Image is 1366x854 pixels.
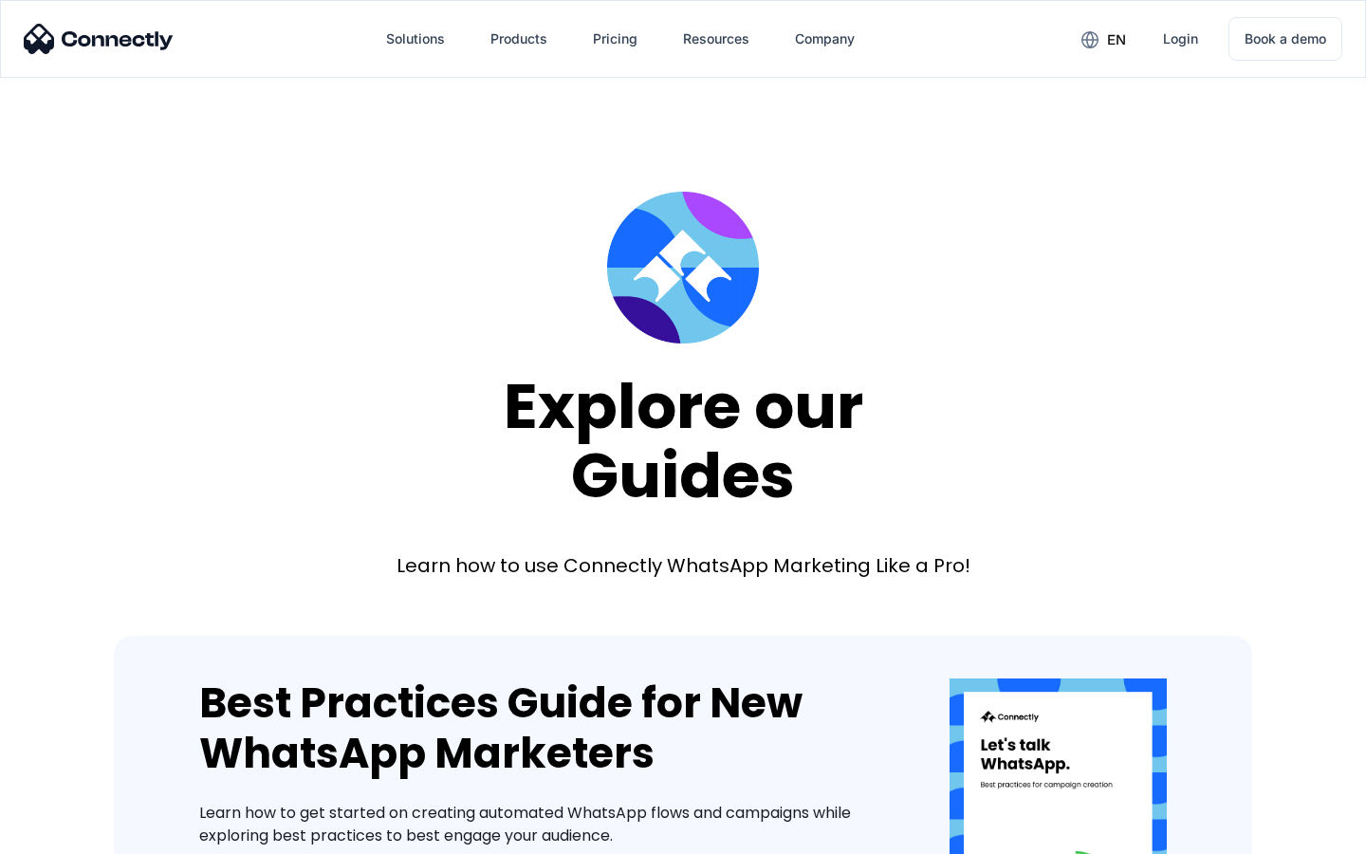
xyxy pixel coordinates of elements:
[24,24,174,54] img: Connectly Logo
[683,26,749,52] div: Resources
[38,821,114,847] ul: Language list
[1066,25,1140,53] div: en
[490,26,547,52] div: Products
[504,372,863,510] div: Explore our Guides
[780,16,870,62] div: Company
[371,16,460,62] div: Solutions
[199,802,893,847] div: Learn how to get started on creating automated WhatsApp flows and campaigns while exploring best ...
[1107,27,1126,53] div: en
[1148,16,1213,62] a: Login
[19,821,114,847] aside: Language selected: English
[397,552,970,579] div: Learn how to use Connectly WhatsApp Marketing Like a Pro!
[1163,26,1198,52] div: Login
[475,16,563,62] div: Products
[578,16,653,62] a: Pricing
[199,678,893,779] div: Best Practices Guide for New WhatsApp Marketers
[1228,17,1342,61] a: Book a demo
[386,26,445,52] div: Solutions
[795,26,855,52] div: Company
[593,26,637,52] div: Pricing
[668,16,765,62] div: Resources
